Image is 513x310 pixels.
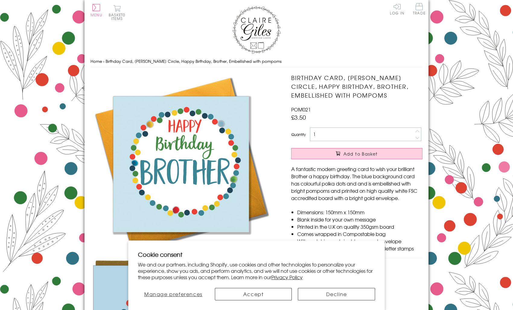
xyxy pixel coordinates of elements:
nav: breadcrumbs [91,55,422,68]
p: We and our partners, including Shopify, use cookies and other technologies to personalize your ex... [138,261,375,280]
span: › [103,58,104,64]
img: Birthday Card, Dotty Circle, Happy Birthday, Brother, Embellished with pompoms [91,73,272,255]
button: Basket0 items [109,5,125,20]
a: Home [91,58,102,64]
span: 0 items [111,12,125,21]
li: Blank inside for your own message [297,216,422,223]
button: Menu [91,4,102,17]
h1: Birthday Card, [PERSON_NAME] Circle, Happy Birthday, Brother, Embellished with pompoms [291,73,422,99]
span: Menu [91,12,102,18]
span: POM021 [291,106,311,113]
button: Accept [215,288,292,300]
span: Manage preferences [144,290,202,298]
button: Decline [298,288,375,300]
li: Comes wrapped in Compostable bag [297,230,422,237]
a: Trade [413,3,425,16]
img: Claire Giles Greetings Cards [232,6,281,54]
button: Add to Basket [291,148,422,159]
span: Birthday Card, [PERSON_NAME] Circle, Happy Birthday, Brother, Embellished with pompoms [106,58,282,64]
span: Add to Basket [343,151,378,157]
span: £3.50 [291,113,306,121]
button: Manage preferences [138,288,209,300]
a: Privacy Policy [271,273,303,281]
li: Dimensions: 150mm x 150mm [297,208,422,216]
span: Trade [413,3,425,15]
label: Quantity [291,132,306,137]
h2: Cookie consent [138,250,375,259]
p: A fantastic modern greeting card to wish your brilliant Brother a happy birthday. The blue backgr... [291,165,422,202]
li: With matching sustainable sourced envelope [297,237,422,245]
a: Log In [390,3,404,15]
li: Printed in the U.K on quality 350gsm board [297,223,422,230]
